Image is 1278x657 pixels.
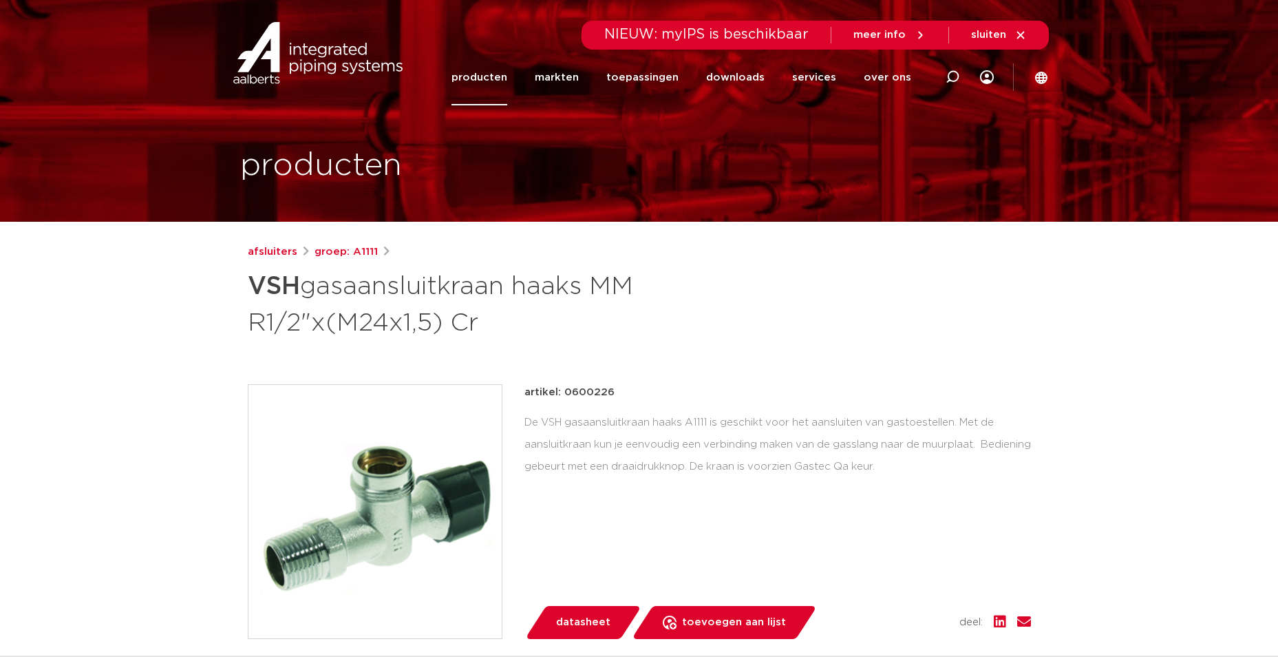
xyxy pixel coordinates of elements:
div: De VSH gasaansluitkraan haaks A1111 is geschikt voor het aansluiten van gastoestellen. Met de aan... [524,412,1031,478]
a: producten [451,50,507,105]
a: groep: A1111 [315,244,378,260]
strong: VSH [248,274,300,299]
h1: gasaansluitkraan haaks MM R1/2"x(M24x1,5) Cr [248,266,765,340]
nav: Menu [451,50,911,105]
span: sluiten [971,30,1006,40]
a: datasheet [524,606,641,639]
a: toepassingen [606,50,679,105]
div: my IPS [980,50,994,105]
span: NIEUW: myIPS is beschikbaar [604,28,809,41]
a: services [792,50,836,105]
span: toevoegen aan lijst [682,612,786,634]
a: meer info [853,29,926,41]
h1: producten [240,144,402,188]
img: Product Image for VSH gasaansluitkraan haaks MM R1/2"x(M24x1,5) Cr [248,385,502,638]
a: downloads [706,50,765,105]
a: sluiten [971,29,1027,41]
a: afsluiters [248,244,297,260]
p: artikel: 0600226 [524,384,615,401]
a: over ons [864,50,911,105]
span: deel: [959,614,983,631]
span: meer info [853,30,906,40]
span: datasheet [556,612,610,634]
a: markten [535,50,579,105]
